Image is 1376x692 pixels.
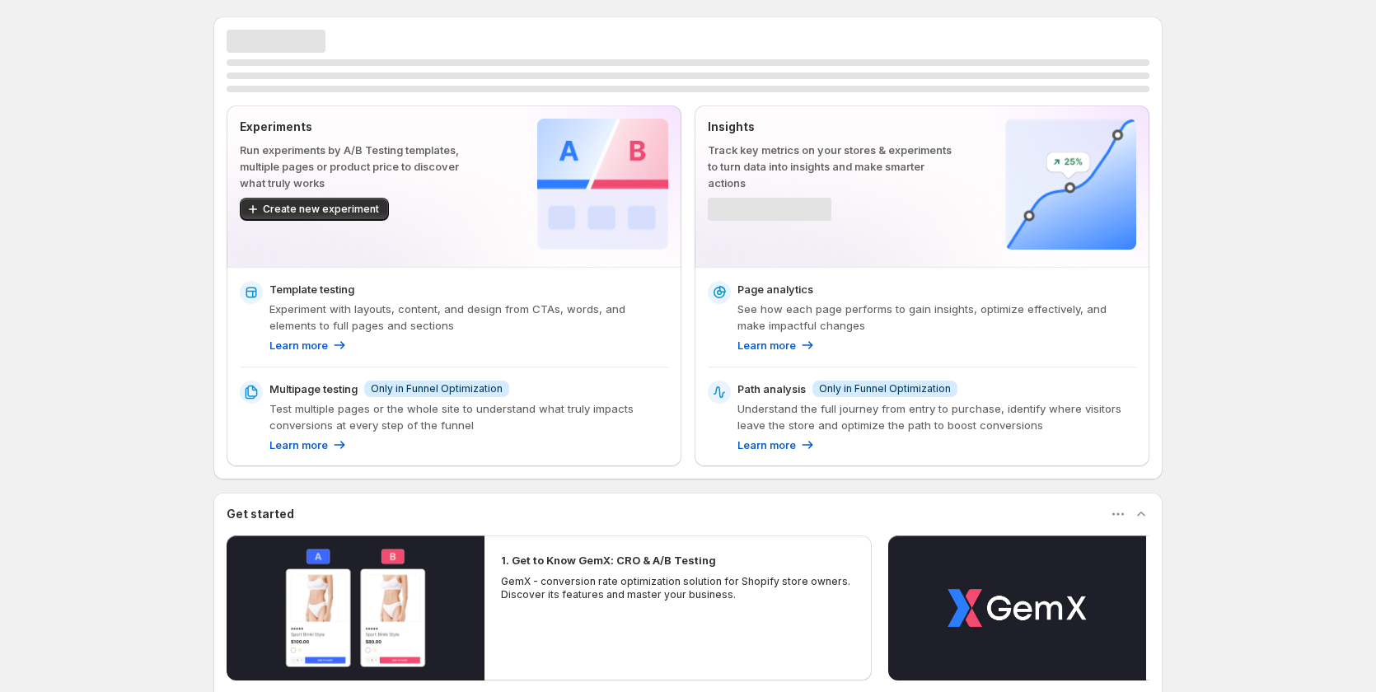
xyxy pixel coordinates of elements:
[371,382,503,395] span: Only in Funnel Optimization
[269,437,328,453] p: Learn more
[737,337,796,353] p: Learn more
[269,381,358,397] p: Multipage testing
[737,337,816,353] a: Learn more
[888,535,1146,680] button: Play video
[240,119,484,135] p: Experiments
[708,142,952,191] p: Track key metrics on your stores & experiments to turn data into insights and make smarter actions
[240,198,389,221] button: Create new experiment
[501,575,855,601] p: GemX - conversion rate optimization solution for Shopify store owners. Discover its features and ...
[737,437,796,453] p: Learn more
[240,142,484,191] p: Run experiments by A/B Testing templates, multiple pages or product price to discover what truly ...
[227,506,294,522] h3: Get started
[269,337,328,353] p: Learn more
[227,535,484,680] button: Play video
[1005,119,1136,250] img: Insights
[537,119,668,250] img: Experiments
[501,552,716,568] h2: 1. Get to Know GemX: CRO & A/B Testing
[737,381,806,397] p: Path analysis
[737,301,1136,334] p: See how each page performs to gain insights, optimize effectively, and make impactful changes
[737,281,813,297] p: Page analytics
[708,119,952,135] p: Insights
[263,203,379,216] span: Create new experiment
[737,437,816,453] a: Learn more
[737,400,1136,433] p: Understand the full journey from entry to purchase, identify where visitors leave the store and o...
[269,437,348,453] a: Learn more
[269,337,348,353] a: Learn more
[819,382,951,395] span: Only in Funnel Optimization
[269,281,354,297] p: Template testing
[269,301,668,334] p: Experiment with layouts, content, and design from CTAs, words, and elements to full pages and sec...
[269,400,668,433] p: Test multiple pages or the whole site to understand what truly impacts conversions at every step ...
